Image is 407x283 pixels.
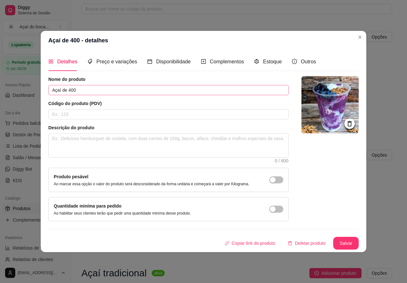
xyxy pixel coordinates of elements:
[301,76,359,133] img: logo da loja
[283,237,331,250] button: deleteDeletar produto
[292,59,297,64] span: info-circle
[41,31,366,50] header: Açaí de 400 - detalhes
[96,59,137,64] span: Preço e variações
[333,237,359,250] button: Salvar
[355,32,365,42] button: Close
[201,59,206,64] span: plus-square
[54,211,191,216] p: Ao habilitar seus clientes terão que pedir uma quantidade miníma desse produto.
[48,85,289,95] input: Ex.: Hamburguer de costela
[156,59,191,64] span: Disponibilidade
[54,181,249,187] p: Ao marcar essa opção o valor do produto será desconsiderado da forma unitária e começará a valer ...
[48,76,289,82] article: Nome do produto
[254,59,259,64] span: code-sandbox
[210,59,244,64] span: Complementos
[57,59,77,64] span: Detalhes
[263,59,282,64] span: Estoque
[87,59,93,64] span: tags
[48,109,289,119] input: Ex.: 123
[48,100,289,107] article: Código do produto (PDV)
[54,203,121,209] label: Quantidade miníma para pedido
[48,59,53,64] span: appstore
[301,59,316,64] span: Outros
[54,174,88,179] label: Produto pesável
[220,237,280,250] button: Copiar link do produto
[147,59,152,64] span: calendar
[48,124,289,131] article: Descrição do produto
[288,241,292,245] span: delete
